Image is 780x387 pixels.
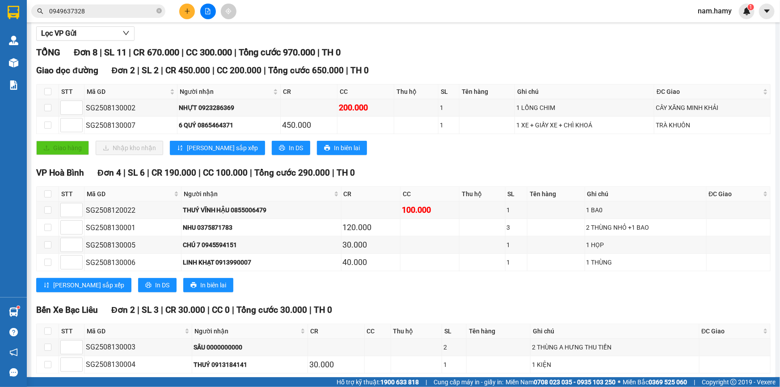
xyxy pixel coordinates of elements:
span: Tổng cước 650.000 [268,65,344,76]
div: 1 KIỆN [532,360,698,370]
th: CR [308,324,365,339]
span: | [137,65,139,76]
span: SL 3 [142,305,159,315]
span: Người nhận [194,326,299,336]
span: file-add [205,8,211,14]
span: sort-ascending [177,145,183,152]
b: Nhà Xe Hà My [51,6,119,17]
div: LINH KHẠT 0913990007 [183,257,340,267]
td: SG2508130004 [84,356,192,374]
span: [PERSON_NAME] sắp xếp [187,143,258,153]
span: | [250,168,252,178]
div: TRÀ KHUÔN [656,120,769,130]
td: SG2508130005 [84,236,181,254]
li: 0946 508 595 [4,31,170,42]
span: In DS [155,280,169,290]
div: 1 XE + GIẤY XE + CHÌ KHOÁ [516,120,653,130]
strong: 0708 023 035 - 0935 103 250 [534,379,616,386]
b: GỬI : Bến Xe Bạc Liêu [4,56,124,71]
span: printer [145,282,152,289]
div: SÂU 0000000000 [194,342,306,352]
div: 120.000 [343,221,399,234]
div: SG2508130004 [86,359,190,370]
span: | [264,65,266,76]
img: logo-vxr [8,6,19,19]
div: 30.000 [343,239,399,251]
span: Mã GD [87,326,183,336]
span: | [137,305,139,315]
span: | [426,377,427,387]
span: | [212,65,215,76]
th: SL [438,84,460,99]
img: warehouse-icon [9,307,18,317]
span: Đơn 2 [112,65,135,76]
button: printerIn DS [272,141,310,155]
div: 1 HỌP [586,240,705,250]
span: TH 0 [322,47,341,58]
span: close-circle [156,7,162,16]
span: Mã GD [87,87,168,97]
span: printer [324,145,330,152]
span: Đơn 4 [97,168,121,178]
span: In biên lai [200,280,226,290]
span: CR 670.000 [133,47,179,58]
span: aim [225,8,232,14]
button: printerIn biên lai [183,278,233,292]
span: Mã GD [87,189,172,199]
td: SG2508130001 [84,219,181,236]
span: close-circle [156,8,162,13]
span: Đơn 8 [74,47,97,58]
span: | [346,65,348,76]
span: TH 0 [314,305,332,315]
button: printerIn DS [138,278,177,292]
div: 2 THÙNG NHỎ +1 BAO [586,223,705,232]
span: notification [9,348,18,357]
span: Người nhận [184,189,332,199]
strong: 1900 633 818 [380,379,419,386]
div: 1 LỒNG CHIM [516,103,653,113]
button: uploadGiao hàng [36,141,89,155]
span: SL 11 [104,47,126,58]
span: | [309,305,312,315]
button: aim [221,4,236,19]
span: ĐC Giao [709,189,761,199]
span: CC 100.000 [203,168,248,178]
th: Tên hàng [527,187,585,202]
span: sort-ascending [43,282,50,289]
button: plus [179,4,195,19]
th: CR [342,187,401,202]
sup: 1 [748,4,754,10]
span: | [161,65,163,76]
th: Tên hàng [467,324,531,339]
div: 450.000 [282,119,336,131]
div: 2 THÙNG A HƯNG THU TIỀN [532,342,698,352]
span: printer [190,282,197,289]
div: SG2508130002 [86,102,176,114]
span: | [123,168,126,178]
div: 1 [507,257,526,267]
span: CC 200.000 [217,65,261,76]
th: STT [59,324,84,339]
span: question-circle [9,328,18,337]
li: 995 [PERSON_NAME] [4,20,170,31]
span: environment [51,21,59,29]
span: Hỗ trợ kỹ thuật: [337,377,419,387]
span: Cung cấp máy in - giấy in: [434,377,503,387]
th: Ghi chú [585,187,707,202]
span: | [198,168,201,178]
span: printer [279,145,285,152]
div: 1 THÙNG [586,257,705,267]
div: NHU 0375871783 [183,223,340,232]
button: Lọc VP Gửi [36,26,135,41]
span: Bến Xe Bạc Liêu [36,305,98,315]
button: downloadNhập kho nhận [96,141,163,155]
th: CC [337,84,394,99]
div: 1 [443,360,465,370]
span: In DS [289,143,303,153]
strong: 0369 525 060 [649,379,687,386]
div: SG2508130006 [86,257,180,268]
th: Thu hộ [391,324,442,339]
td: SG2508130007 [84,117,177,134]
span: plus [184,8,190,14]
span: | [317,47,320,58]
